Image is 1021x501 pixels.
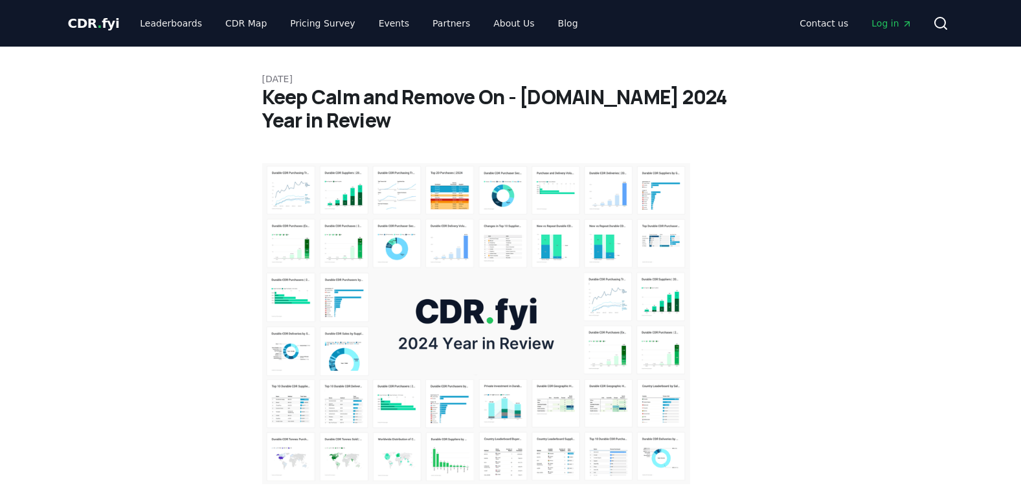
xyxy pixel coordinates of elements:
h1: Keep Calm and Remove On - [DOMAIN_NAME] 2024 Year in Review [262,85,759,132]
nav: Main [129,12,588,35]
a: About Us [483,12,544,35]
a: Events [368,12,420,35]
a: CDR Map [215,12,277,35]
p: [DATE] [262,72,759,85]
span: CDR fyi [68,16,120,31]
a: Partners [422,12,480,35]
a: Log in [861,12,922,35]
a: Blog [548,12,589,35]
a: Pricing Survey [280,12,365,35]
span: . [97,16,102,31]
span: Log in [871,17,912,30]
nav: Main [789,12,922,35]
a: Contact us [789,12,858,35]
a: CDR.fyi [68,14,120,32]
a: Leaderboards [129,12,212,35]
img: blog post image [262,163,691,484]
